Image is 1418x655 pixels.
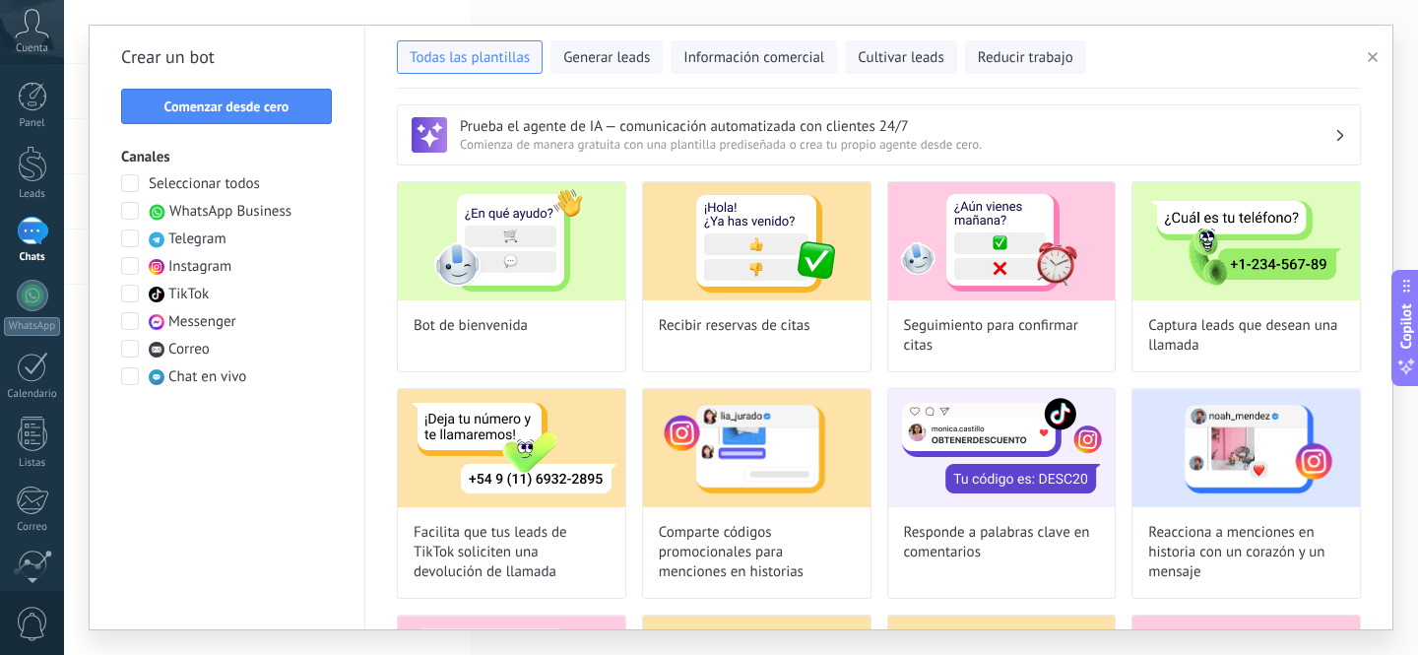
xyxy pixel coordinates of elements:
div: Listas [4,457,61,470]
span: Cuenta [16,42,48,55]
h3: Canales [121,148,333,166]
span: Responde a palabras clave en comentarios [904,523,1100,562]
button: Reducir trabajo [965,40,1086,74]
span: Correo [168,340,210,360]
div: Calendario [4,388,61,401]
img: Recibir reservas de citas [643,182,870,300]
img: Captura leads que desean una llamada [1132,182,1360,300]
span: Chat en vivo [168,367,246,387]
button: Información comercial [671,40,837,74]
div: Chats [4,251,61,264]
img: Comparte códigos promocionales para menciones en historias [643,389,870,507]
button: Todas las plantillas [397,40,543,74]
button: Comenzar desde cero [121,89,332,124]
span: Comenzar desde cero [164,99,290,113]
span: Seleccionar todos [149,174,260,194]
span: Todas las plantillas [410,48,530,68]
span: Messenger [168,312,236,332]
span: Recibir reservas de citas [659,316,810,336]
span: Copilot [1396,303,1416,349]
img: Reacciona a menciones en historia con un corazón y un mensaje [1132,389,1360,507]
img: Bot de bienvenida [398,182,625,300]
h2: Crear un bot [121,41,333,73]
div: WhatsApp [4,317,60,336]
span: Generar leads [563,48,650,68]
span: Telegram [168,229,226,249]
span: Comienza de manera gratuita con una plantilla prediseñada o crea tu propio agente desde cero. [460,136,1334,153]
button: Cultivar leads [845,40,956,74]
span: Instagram [168,257,231,277]
span: Seguimiento para confirmar citas [904,316,1100,356]
span: TikTok [168,285,209,304]
img: Seguimiento para confirmar citas [888,182,1116,300]
span: Bot de bienvenida [414,316,528,336]
h3: Prueba el agente de IA — comunicación automatizada con clientes 24/7 [460,117,1334,136]
span: Captura leads que desean una llamada [1148,316,1344,356]
span: Información comercial [683,48,824,68]
span: Facilita que tus leads de TikTok soliciten una devolución de llamada [414,523,610,582]
span: Comparte códigos promocionales para menciones en historias [659,523,855,582]
div: Panel [4,117,61,130]
img: Facilita que tus leads de TikTok soliciten una devolución de llamada [398,389,625,507]
span: Reducir trabajo [978,48,1073,68]
span: Reacciona a menciones en historia con un corazón y un mensaje [1148,523,1344,582]
div: Correo [4,521,61,534]
div: Leads [4,188,61,201]
span: WhatsApp Business [169,202,291,222]
img: Responde a palabras clave en comentarios [888,389,1116,507]
span: Cultivar leads [858,48,943,68]
button: Generar leads [550,40,663,74]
